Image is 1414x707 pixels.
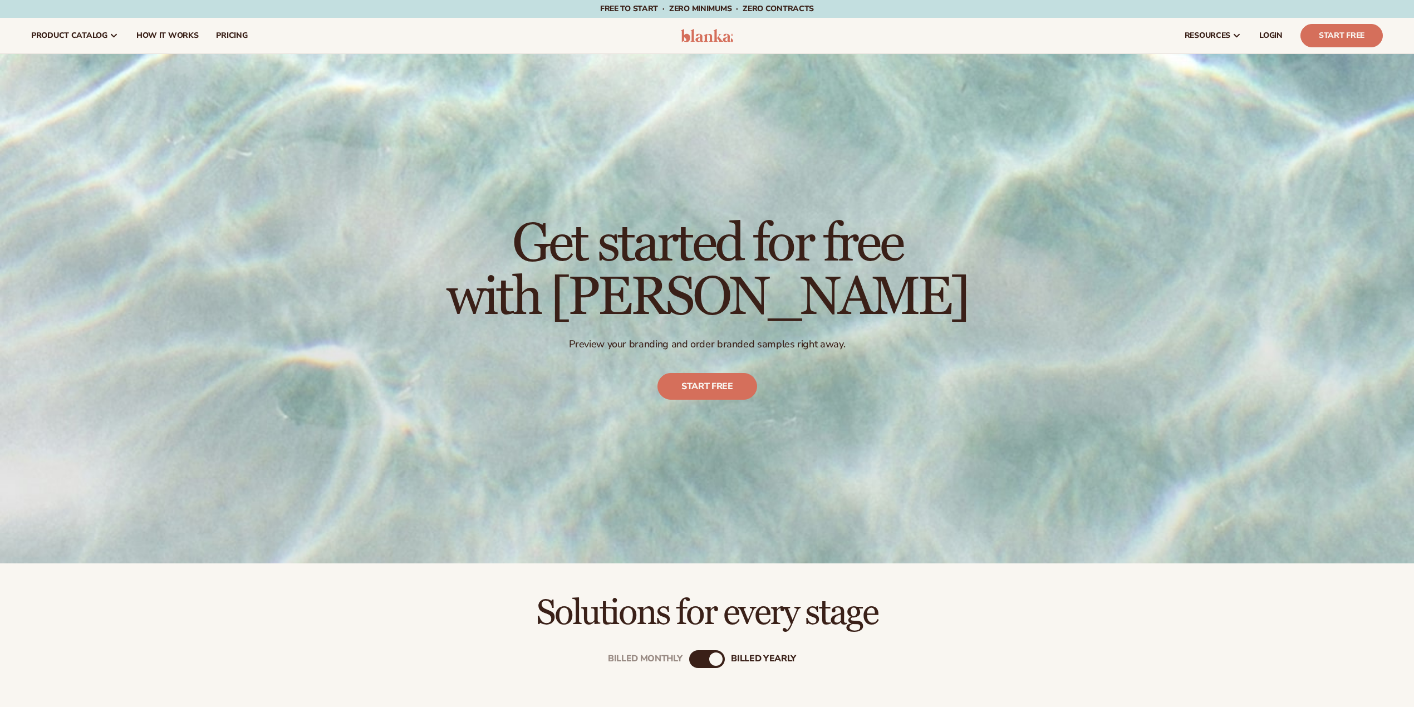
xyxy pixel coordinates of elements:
[1259,31,1283,40] span: LOGIN
[608,654,683,664] div: Billed Monthly
[446,338,968,351] p: Preview your branding and order branded samples right away.
[657,373,757,400] a: Start free
[681,29,734,42] img: logo
[136,31,199,40] span: How It Works
[1185,31,1230,40] span: resources
[22,18,127,53] a: product catalog
[31,31,107,40] span: product catalog
[207,18,256,53] a: pricing
[1250,18,1292,53] a: LOGIN
[31,595,1383,632] h2: Solutions for every stage
[731,654,796,664] div: billed Yearly
[216,31,247,40] span: pricing
[446,218,968,325] h1: Get started for free with [PERSON_NAME]
[1300,24,1383,47] a: Start Free
[127,18,208,53] a: How It Works
[600,3,814,14] span: Free to start · ZERO minimums · ZERO contracts
[1176,18,1250,53] a: resources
